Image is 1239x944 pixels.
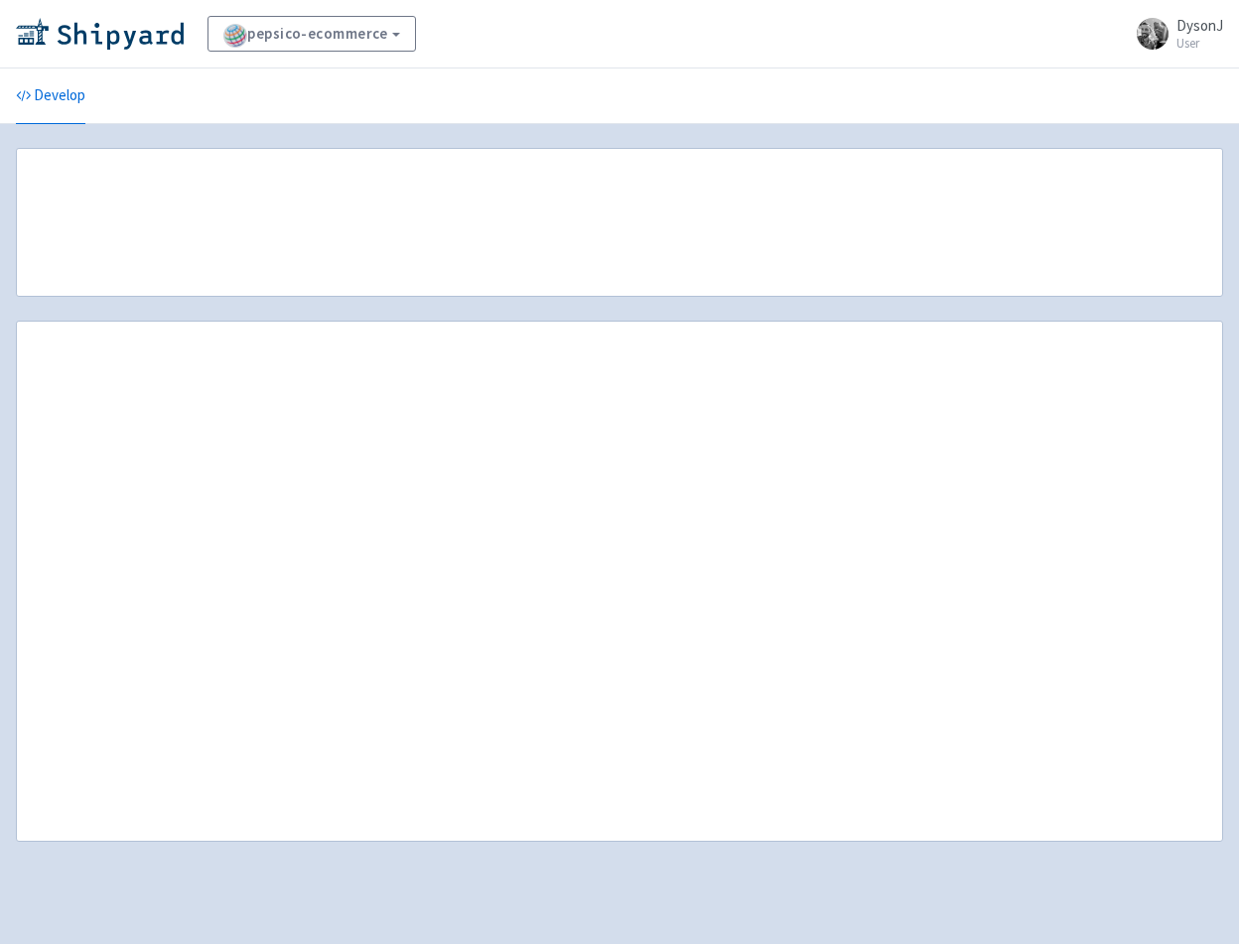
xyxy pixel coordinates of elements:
small: User [1176,37,1223,50]
a: DysonJ User [1125,18,1223,50]
a: pepsico-ecommerce [207,16,416,52]
span: DysonJ [1176,16,1223,35]
a: Develop [16,68,85,124]
img: Shipyard logo [16,18,184,50]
